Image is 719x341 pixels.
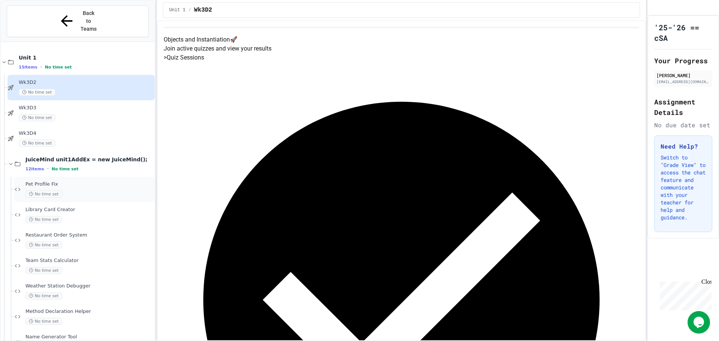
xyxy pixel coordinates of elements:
span: No time set [25,241,62,249]
span: Wk3D2 [19,79,153,86]
h2: Your Progress [654,55,712,66]
p: Join active quizzes and view your results [164,44,639,53]
span: No time set [52,167,79,171]
span: • [40,64,42,70]
span: • [47,166,49,172]
div: No due date set [654,121,712,130]
span: Wk3D4 [19,130,153,137]
span: No time set [25,267,62,274]
span: No time set [25,191,62,198]
span: Unit 1 [169,7,185,13]
span: Weather Station Debugger [25,283,153,289]
iframe: chat widget [688,311,712,334]
span: No time set [25,318,62,325]
h2: Assignment Details [654,97,712,118]
span: Name Generator Tool [25,334,153,340]
div: Chat with us now!Close [3,3,52,48]
div: [PERSON_NAME] [656,72,710,79]
span: No time set [19,89,55,96]
span: Back to Teams [80,9,97,33]
span: Pet Profile Fix [25,181,153,188]
span: Unit 1 [19,54,153,61]
h1: '25-'26 == cSA [654,22,712,43]
span: No time set [19,114,55,121]
span: Wk3D3 [19,105,153,111]
span: No time set [25,216,62,223]
span: No time set [19,140,55,147]
iframe: chat widget [657,278,712,310]
span: No time set [45,65,72,70]
span: JuiceMind unit1AddEx = new JuiceMind(); [25,156,153,163]
h5: > Quiz Sessions [164,53,639,62]
p: Switch to "Grade View" to access the chat feature and communicate with your teacher for help and ... [661,154,706,221]
span: Team Stats Calculator [25,258,153,264]
span: Library Card Creator [25,207,153,213]
span: No time set [25,292,62,299]
span: 15 items [19,65,37,70]
span: 12 items [25,167,44,171]
span: Wk3D2 [194,6,212,15]
h3: Need Help? [661,142,706,151]
span: Method Declaration Helper [25,308,153,315]
span: / [188,7,191,13]
div: [EMAIL_ADDRESS][DOMAIN_NAME] [656,79,710,85]
span: Restaurant Order System [25,232,153,238]
button: Back to Teams [7,5,149,37]
h4: Objects and Instantiation 🚀 [164,35,639,44]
